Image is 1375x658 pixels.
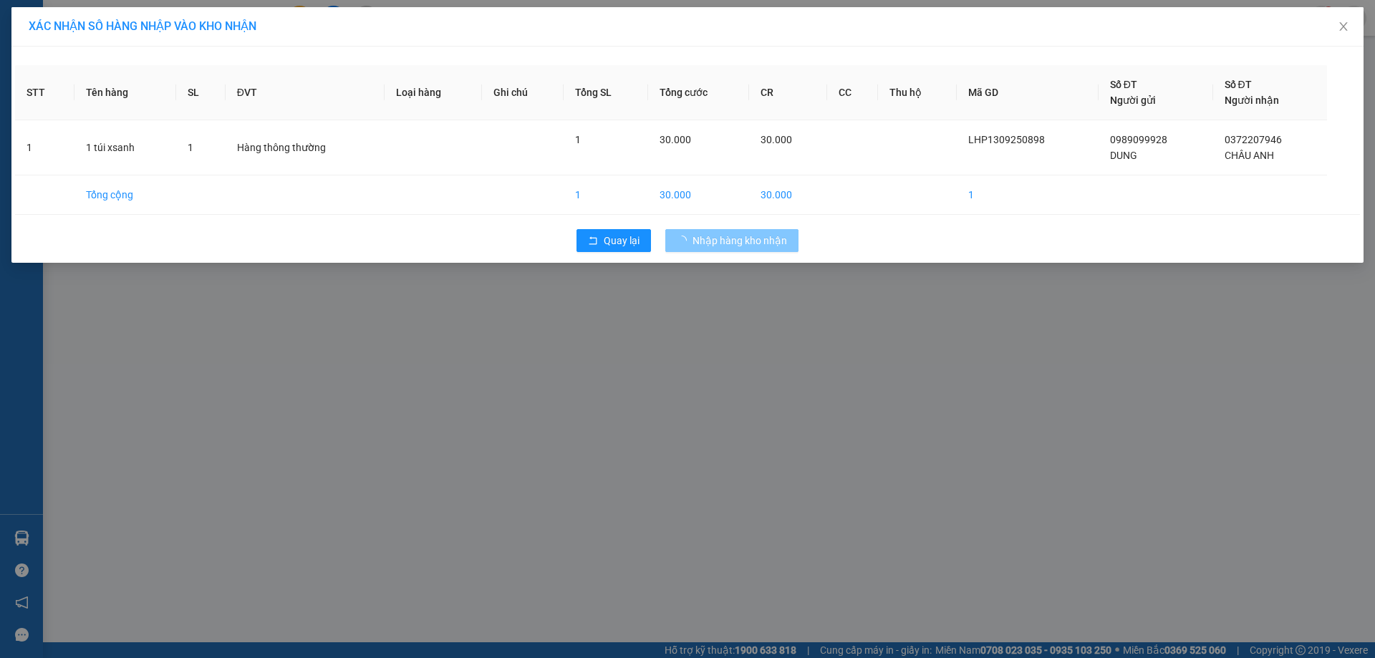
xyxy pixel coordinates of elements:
span: 0989099928 [1110,134,1167,145]
span: Người nhận [1225,95,1279,106]
td: Tổng cộng [74,175,177,215]
th: Mã GD [957,65,1099,120]
span: loading [677,236,693,246]
span: Quay lại [604,233,640,248]
td: 1 [957,175,1099,215]
span: Số ĐT [1110,79,1137,90]
span: CHÂU ANH [1225,150,1274,161]
td: 1 [564,175,648,215]
th: Tổng cước [648,65,749,120]
td: 30.000 [749,175,826,215]
span: XÁC NHẬN SỐ HÀNG NHẬP VÀO KHO NHẬN [29,19,256,33]
span: Nhập hàng kho nhận [693,233,787,248]
td: 30.000 [648,175,749,215]
span: 30.000 [660,134,691,145]
th: CC [827,65,878,120]
span: DUNG [1110,150,1137,161]
th: Ghi chú [482,65,564,120]
span: 1 [188,142,193,153]
button: rollbackQuay lại [576,229,651,252]
span: close [1338,21,1349,32]
td: 1 [15,120,74,175]
th: SL [176,65,225,120]
th: CR [749,65,826,120]
span: LHP1309250898 [968,134,1045,145]
span: Người gửi [1110,95,1156,106]
th: Tên hàng [74,65,177,120]
td: 1 túi xsanh [74,120,177,175]
th: Loại hàng [385,65,481,120]
th: ĐVT [226,65,385,120]
span: 30.000 [761,134,792,145]
span: 1 [575,134,581,145]
th: Thu hộ [878,65,957,120]
span: Số ĐT [1225,79,1252,90]
span: rollback [588,236,598,247]
span: 0372207946 [1225,134,1282,145]
button: Nhập hàng kho nhận [665,229,799,252]
th: Tổng SL [564,65,648,120]
th: STT [15,65,74,120]
button: Close [1323,7,1364,47]
td: Hàng thông thường [226,120,385,175]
